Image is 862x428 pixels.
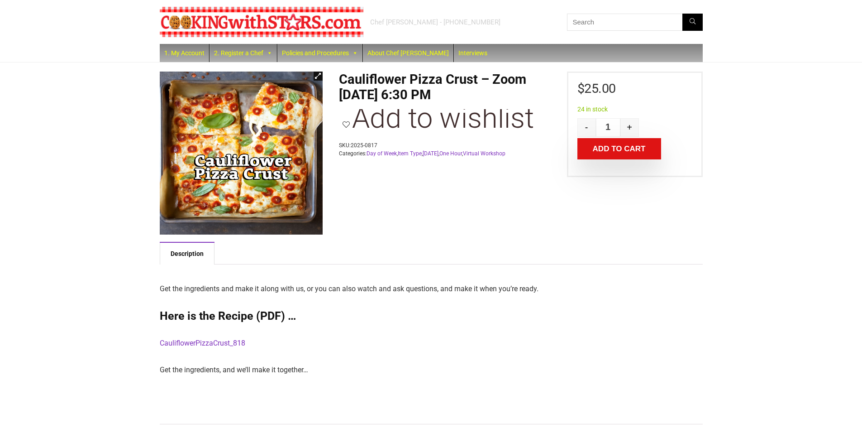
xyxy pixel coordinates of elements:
button: - [577,118,596,137]
img: Cauliflower Pizza Crust - Zoom Monday Aug 18, 2025 @ 6:30 PM [160,72,323,235]
a: Description [160,243,214,264]
input: Qty [596,118,620,137]
img: Chef Paula's Cooking With Stars [160,7,363,37]
a: One Hour [439,150,462,157]
a: 2. Register a Chef [210,44,277,62]
a: CauliflowerPizzaCrust_818 [160,339,245,347]
span: $ [577,81,585,96]
button: Add to cart [577,138,661,159]
a: [DATE] [423,150,438,157]
h1: Cauliflower Pizza Crust – Zoom [DATE] 6:30 PM [339,72,556,102]
button: Search [682,14,703,31]
a: Virtual Workshop [463,150,505,157]
h2: Here is the Recipe (PDF) … [160,309,703,323]
p: Get the ingredients and make it along with us, or you can also watch and ask questions, and make ... [160,283,703,295]
bdi: 25.00 [577,81,616,96]
a: View full-screen image gallery [314,72,323,81]
input: Search [567,14,703,31]
a: Item Type [398,150,422,157]
a: Interviews [454,44,492,62]
span: SKU: [339,141,556,149]
span: 2025-0817 [351,142,377,149]
p: 24 in stock [577,106,692,112]
span: Categories: , , , , [339,149,556,158]
a: Policies and Procedures [277,44,362,62]
div: Chef [PERSON_NAME] - [PHONE_NUMBER] [370,18,500,27]
p: Get the ingredients, and we’ll make it together… [160,364,703,376]
button: + [620,118,639,137]
a: Day of Week [367,150,397,157]
a: About Chef [PERSON_NAME] [363,44,453,62]
a: 1. My Account [160,44,209,62]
